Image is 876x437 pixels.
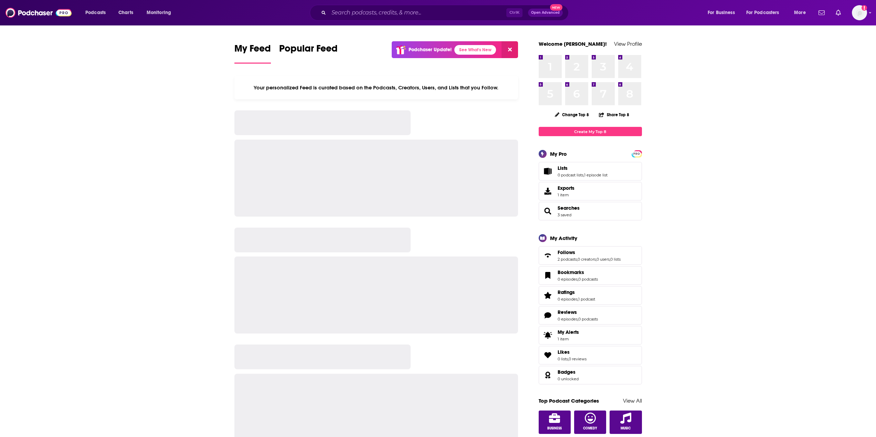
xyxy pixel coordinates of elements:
[147,8,171,18] span: Monitoring
[558,289,595,295] a: Ratings
[539,411,571,434] a: Business
[610,257,610,262] span: ,
[541,206,555,216] a: Searches
[316,5,575,21] div: Search podcasts, credits, & more...
[558,369,576,375] span: Badges
[794,8,806,18] span: More
[539,127,642,136] a: Create My Top 8
[558,376,579,381] a: 0 unlocked
[81,7,115,18] button: open menu
[551,110,593,119] button: Change Top 8
[541,310,555,320] a: Reviews
[539,182,642,200] a: Exports
[558,193,574,197] span: 1 item
[614,41,642,47] a: View Profile
[816,7,827,19] a: Show notifications dropdown
[599,108,630,121] button: Share Top 8
[541,271,555,280] a: Bookmarks
[558,185,574,191] span: Exports
[539,286,642,305] span: Ratings
[558,349,587,355] a: Likes
[528,9,563,17] button: Open AdvancedNew
[578,277,578,282] span: ,
[578,257,596,262] a: 0 creators
[539,397,599,404] a: Top Podcast Categories
[558,277,578,282] a: 0 episodes
[541,370,555,380] a: Badges
[234,76,518,99] div: Your personalized Feed is curated based on the Podcasts, Creators, Users, and Lists that you Follow.
[558,249,575,255] span: Follows
[541,186,555,196] span: Exports
[569,357,587,361] a: 0 reviews
[541,330,555,340] span: My Alerts
[852,5,867,20] img: User Profile
[539,326,642,345] a: My Alerts
[558,205,580,211] a: Searches
[539,346,642,364] span: Likes
[558,269,598,275] a: Bookmarks
[454,45,496,55] a: See What's New
[558,249,621,255] a: Follows
[114,7,137,18] a: Charts
[329,7,506,18] input: Search podcasts, credits, & more...
[583,173,584,177] span: ,
[539,162,642,181] span: Lists
[539,202,642,220] span: Searches
[610,411,642,434] a: Music
[539,366,642,384] span: Badges
[578,297,595,302] a: 1 podcast
[578,317,598,321] a: 0 podcasts
[506,8,523,17] span: Ctrl K
[558,165,568,171] span: Lists
[558,349,570,355] span: Likes
[547,426,562,430] span: Business
[541,251,555,260] a: Follows
[633,151,641,156] span: PRO
[558,257,577,262] a: 2 podcasts
[578,277,598,282] a: 0 podcasts
[558,173,583,177] a: 0 podcast lists
[234,43,271,64] a: My Feed
[833,7,844,19] a: Show notifications dropdown
[558,357,568,361] a: 0 lists
[541,166,555,176] a: Lists
[539,246,642,265] span: Follows
[85,8,106,18] span: Podcasts
[558,329,579,335] span: My Alerts
[6,6,72,19] img: Podchaser - Follow, Share and Rate Podcasts
[558,212,571,217] a: 3 saved
[558,289,575,295] span: Ratings
[409,47,452,53] p: Podchaser Update!
[558,369,579,375] a: Badges
[279,43,338,58] span: Popular Feed
[118,8,133,18] span: Charts
[550,4,562,11] span: New
[142,7,180,18] button: open menu
[539,266,642,285] span: Bookmarks
[584,173,608,177] a: 1 episode list
[539,41,607,47] a: Welcome [PERSON_NAME]!
[234,43,271,58] span: My Feed
[852,5,867,20] span: Logged in as Ashley_Beenen
[558,309,598,315] a: Reviews
[578,297,578,302] span: ,
[703,7,743,18] button: open menu
[623,397,642,404] a: View All
[558,317,578,321] a: 0 episodes
[578,317,578,321] span: ,
[746,8,779,18] span: For Podcasters
[541,350,555,360] a: Likes
[558,269,584,275] span: Bookmarks
[541,291,555,300] a: Ratings
[558,309,577,315] span: Reviews
[531,11,560,14] span: Open Advanced
[550,235,577,241] div: My Activity
[558,297,578,302] a: 0 episodes
[708,8,735,18] span: For Business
